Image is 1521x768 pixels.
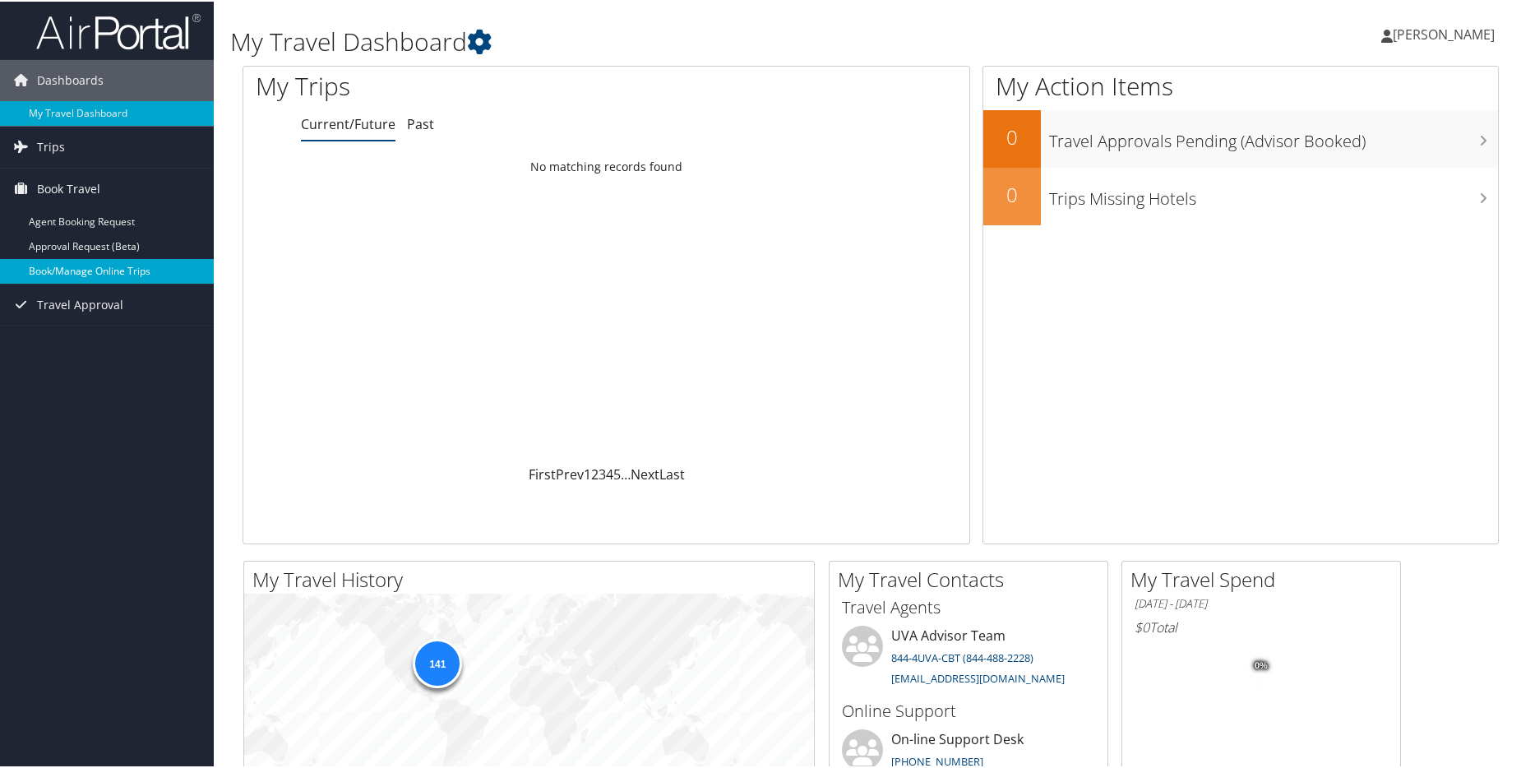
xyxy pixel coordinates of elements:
[891,752,983,767] a: [PHONE_NUMBER]
[1393,24,1495,42] span: [PERSON_NAME]
[36,11,201,49] img: airportal-logo.png
[1130,564,1400,592] h2: My Travel Spend
[834,624,1103,692] li: UVA Advisor Team
[256,67,654,102] h1: My Trips
[631,464,659,482] a: Next
[1049,178,1498,209] h3: Trips Missing Hotels
[606,464,613,482] a: 4
[891,669,1065,684] a: [EMAIL_ADDRESS][DOMAIN_NAME]
[1381,8,1511,58] a: [PERSON_NAME]
[37,125,65,166] span: Trips
[1135,617,1149,635] span: $0
[599,464,606,482] a: 3
[252,564,814,592] h2: My Travel History
[659,464,685,482] a: Last
[838,564,1107,592] h2: My Travel Contacts
[243,150,969,180] td: No matching records found
[842,595,1095,618] h3: Travel Agents
[230,23,1084,58] h1: My Travel Dashboard
[556,464,584,482] a: Prev
[983,109,1498,166] a: 0Travel Approvals Pending (Advisor Booked)
[983,166,1498,224] a: 0Trips Missing Hotels
[621,464,631,482] span: …
[584,464,591,482] a: 1
[1255,659,1268,669] tspan: 0%
[529,464,556,482] a: First
[983,179,1041,207] h2: 0
[37,58,104,99] span: Dashboards
[301,113,395,132] a: Current/Future
[37,283,123,324] span: Travel Approval
[1135,617,1388,635] h6: Total
[891,649,1033,664] a: 844-4UVA-CBT (844-488-2228)
[413,637,462,687] div: 141
[407,113,434,132] a: Past
[613,464,621,482] a: 5
[1049,120,1498,151] h3: Travel Approvals Pending (Advisor Booked)
[983,67,1498,102] h1: My Action Items
[1135,595,1388,610] h6: [DATE] - [DATE]
[591,464,599,482] a: 2
[983,122,1041,150] h2: 0
[37,167,100,208] span: Book Travel
[842,698,1095,721] h3: Online Support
